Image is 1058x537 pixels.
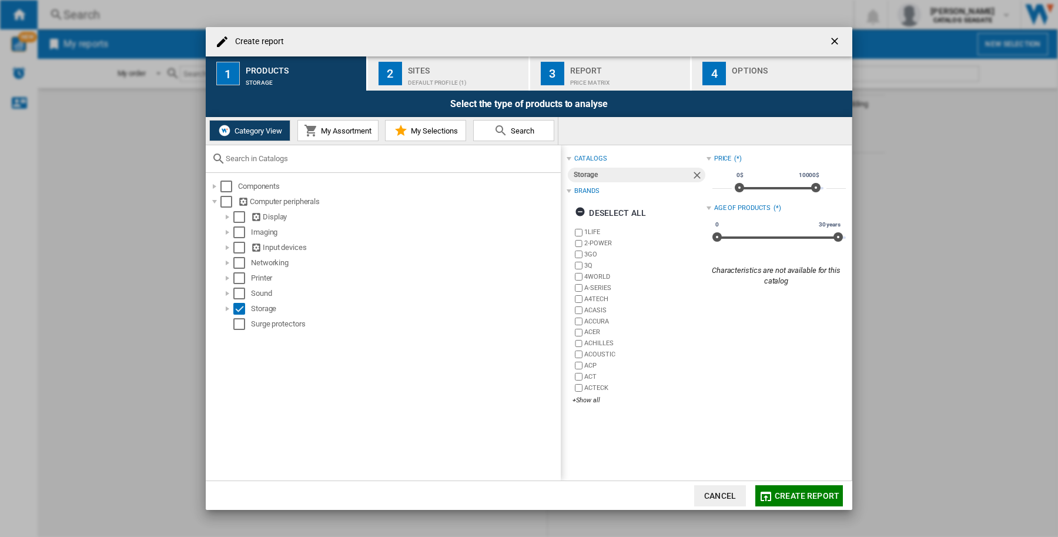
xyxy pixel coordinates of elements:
md-checkbox: Select [233,318,251,330]
button: 4 Options [692,56,852,91]
label: 2-POWER [584,239,706,248]
input: Search in Catalogs [226,154,555,163]
div: catalogs [574,154,607,164]
div: Price Matrix [570,74,686,86]
div: Sites [408,61,524,74]
label: ACHILLES [584,339,706,348]
div: Networking [251,257,559,269]
label: 1LIFE [584,228,706,236]
input: brand.name [575,351,582,358]
label: ACT [584,372,706,381]
button: Category View [209,120,290,141]
button: Search [473,120,554,141]
ng-md-icon: getI18NText('BUTTONS.CLOSE_DIALOG') [829,35,843,49]
div: Storage [251,303,559,315]
span: My Assortment [318,126,371,135]
div: Brands [574,186,599,196]
button: 1 Products Storage [206,56,367,91]
div: Imaging [251,226,559,238]
span: 0 [714,220,721,229]
button: My Assortment [297,120,379,141]
label: 3Q [584,261,706,270]
button: 3 Report Price Matrix [530,56,692,91]
label: A4TECH [584,295,706,303]
label: ACOUSTIC [584,350,706,359]
label: 4WORLD [584,272,706,281]
button: Create report [755,485,843,506]
div: Deselect all [575,202,646,224]
input: brand.name [575,240,582,248]
input: brand.name [575,273,582,281]
div: Display [251,211,559,223]
div: 3 [541,62,564,85]
div: Report [570,61,686,74]
md-checkbox: Select [233,242,251,254]
span: My Selections [408,126,458,135]
div: Surge protectors [251,318,559,330]
span: 0$ [735,171,745,180]
input: brand.name [575,229,582,236]
span: 30 years [817,220,842,229]
div: Computer peripherals [238,196,559,208]
label: ACASIS [584,306,706,315]
md-checkbox: Select [233,226,251,238]
md-checkbox: Select [220,181,238,192]
button: Deselect all [571,202,649,224]
input: brand.name [575,284,582,292]
div: Storage [246,74,361,86]
input: brand.name [575,362,582,369]
span: Create report [775,491,839,501]
input: brand.name [575,373,582,381]
button: 2 Sites Default profile (1) [368,56,530,91]
input: brand.name [575,262,582,269]
div: Products [246,61,361,74]
input: brand.name [575,295,582,303]
div: Select the type of products to analyse [206,91,852,117]
div: Age of products [714,204,771,213]
md-checkbox: Select [233,211,251,223]
div: +Show all [572,396,706,405]
label: ACER [584,328,706,336]
input: brand.name [575,340,582,348]
div: Characteristics are not available for this catalog [707,265,846,286]
div: 1 [216,62,240,85]
div: Input devices [251,242,559,254]
md-checkbox: Select [233,288,251,299]
md-checkbox: Select [233,272,251,284]
div: 2 [379,62,402,85]
div: Storage [574,168,691,182]
span: Category View [232,126,282,135]
span: Search [508,126,534,135]
md-checkbox: Select [233,303,251,315]
input: brand.name [575,329,582,336]
button: Cancel [694,485,746,506]
label: ACP [584,361,706,370]
label: 3GO [584,250,706,259]
label: ACTECK [584,383,706,392]
div: Price [714,154,732,164]
div: Components [238,181,559,192]
label: ACCURA [584,317,706,326]
input: brand.name [575,306,582,314]
div: 4 [702,62,726,85]
input: brand.name [575,318,582,325]
md-checkbox: Select [233,257,251,269]
ng-md-icon: Remove [691,169,705,184]
input: brand.name [575,384,582,392]
h4: Create report [229,36,284,48]
span: 10000$ [797,171,821,180]
div: Printer [251,272,559,284]
md-checkbox: Select [220,196,238,208]
img: wiser-icon-white.png [217,124,232,138]
div: Options [732,61,848,74]
button: getI18NText('BUTTONS.CLOSE_DIALOG') [824,30,848,54]
button: My Selections [385,120,466,141]
div: Default profile (1) [408,74,524,86]
label: A-SERIES [584,283,706,292]
div: Sound [251,288,559,299]
input: brand.name [575,251,582,258]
